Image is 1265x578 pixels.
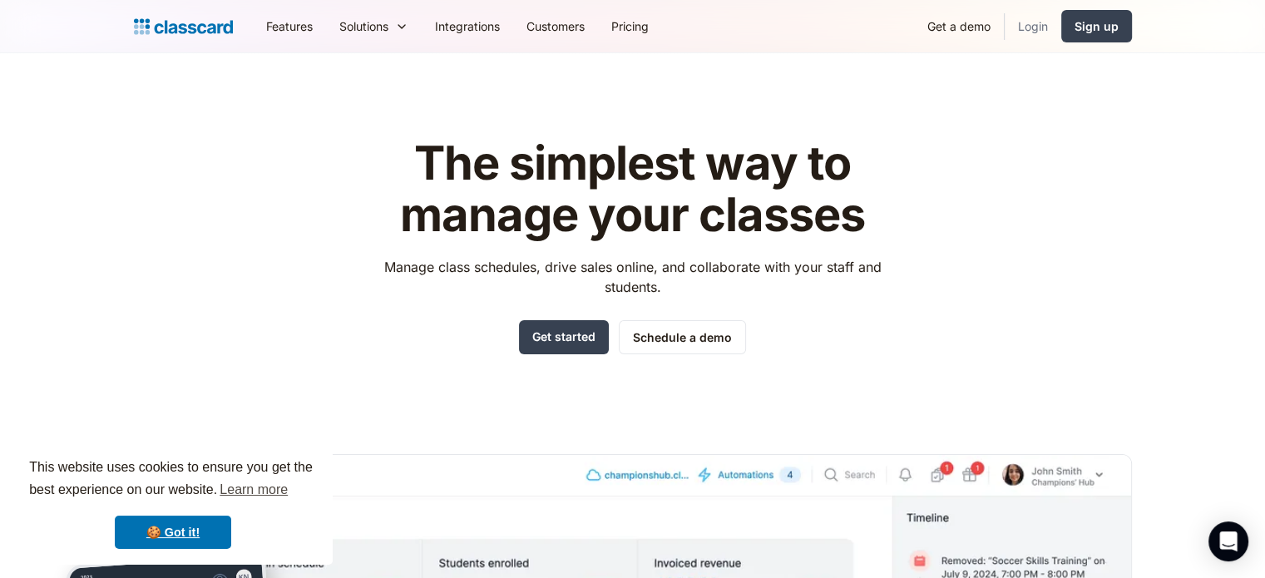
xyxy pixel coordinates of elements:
[1075,17,1119,35] div: Sign up
[1005,7,1061,45] a: Login
[422,7,513,45] a: Integrations
[619,320,746,354] a: Schedule a demo
[368,138,897,240] h1: The simplest way to manage your classes
[217,477,290,502] a: learn more about cookies
[115,516,231,549] a: dismiss cookie message
[253,7,326,45] a: Features
[598,7,662,45] a: Pricing
[368,257,897,297] p: Manage class schedules, drive sales online, and collaborate with your staff and students.
[29,457,317,502] span: This website uses cookies to ensure you get the best experience on our website.
[1061,10,1132,42] a: Sign up
[339,17,388,35] div: Solutions
[134,15,233,38] a: Logo
[513,7,598,45] a: Customers
[326,7,422,45] div: Solutions
[914,7,1004,45] a: Get a demo
[13,442,333,565] div: cookieconsent
[1208,521,1248,561] div: Open Intercom Messenger
[519,320,609,354] a: Get started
